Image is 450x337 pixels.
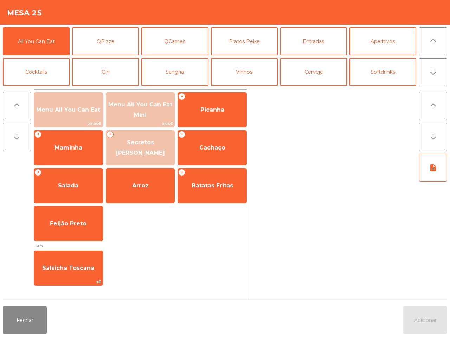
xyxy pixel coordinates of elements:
button: Gin [72,58,139,86]
span: 3€ [34,279,103,285]
span: Menu All You Can Eat [36,106,100,113]
span: 22.95€ [34,120,103,127]
button: Pratos Peixe [211,27,278,55]
button: arrow_downward [419,123,447,151]
button: Fechar [3,306,47,334]
i: arrow_downward [429,133,437,141]
button: QPizza [72,27,139,55]
button: note_add [419,154,447,182]
span: + [178,93,185,100]
button: Aperitivos [349,27,416,55]
button: arrow_upward [419,27,447,55]
button: All You Can Eat [3,27,70,55]
span: Arroz [132,182,149,189]
button: Cocktails [3,58,70,86]
button: arrow_upward [419,92,447,120]
button: Softdrinks [349,58,416,86]
i: arrow_downward [13,133,21,141]
span: Salsicha Toscana [42,265,94,271]
span: + [178,169,185,176]
span: Extra [34,243,247,249]
span: Batatas Fritas [192,182,233,189]
button: Vinhos [211,58,278,86]
i: arrow_upward [429,102,437,110]
i: arrow_upward [13,102,21,110]
button: arrow_downward [419,58,447,86]
button: Cerveja [280,58,347,86]
span: Maminha [54,144,82,151]
i: note_add [429,164,437,172]
span: + [178,131,185,138]
button: arrow_downward [3,123,31,151]
button: Sangria [141,58,208,86]
i: arrow_downward [429,68,437,77]
span: + [34,169,41,176]
span: Salada [58,182,78,189]
span: + [34,131,41,138]
span: Cachaço [199,144,225,151]
span: Secretos [PERSON_NAME] [116,139,165,156]
span: Menu All You Can Eat Mini [108,101,172,118]
i: arrow_upward [429,37,437,46]
button: Entradas [280,27,347,55]
button: QCarnes [141,27,208,55]
span: Feijão Preto [50,220,86,227]
span: Picanha [200,106,224,113]
button: arrow_upward [3,92,31,120]
h4: Mesa 25 [7,8,42,18]
span: 9.95€ [106,120,175,127]
span: + [107,131,114,138]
